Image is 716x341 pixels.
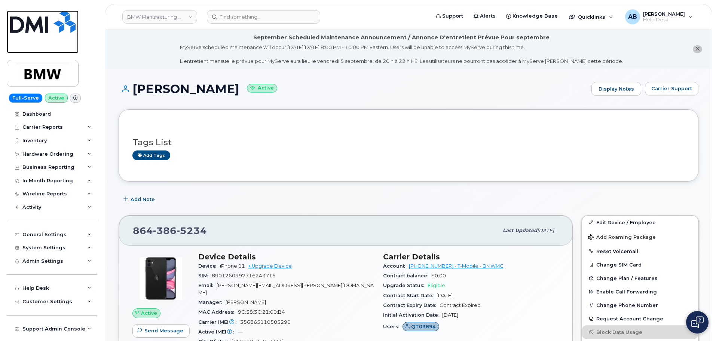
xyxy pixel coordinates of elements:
span: Contract balance [383,273,431,278]
button: Add Note [119,193,161,206]
button: close notification [693,45,702,53]
span: Account [383,263,409,269]
button: Reset Voicemail [582,244,698,258]
button: Change Plan / Features [582,271,698,285]
div: September Scheduled Maintenance Announcement / Annonce D'entretient Prévue Pour septembre [253,34,550,42]
span: Device [198,263,220,269]
span: iPhone 11 [220,263,245,269]
span: Eligible [428,283,445,288]
span: — [238,329,243,335]
span: Send Message [144,327,183,334]
span: [DATE] [537,228,554,233]
span: Last updated [503,228,537,233]
a: Add tags [132,150,170,160]
span: Manager [198,299,226,305]
span: Users [383,324,403,329]
span: 9C:58:3C:21:00:B4 [238,309,285,315]
span: Enable Call Forwarding [596,289,657,295]
button: Change SIM Card [582,258,698,271]
span: Email [198,283,217,288]
button: Carrier Support [645,82,698,95]
span: 8901260997716243715 [212,273,276,278]
span: Carrier IMEI [198,319,240,325]
button: Send Message [132,324,190,338]
h3: Tags List [132,138,685,147]
div: MyServe scheduled maintenance will occur [DATE][DATE] 8:00 PM - 10:00 PM Eastern. Users will be u... [180,44,623,65]
a: Display Notes [591,82,641,96]
button: Enable Call Forwarding [582,285,698,298]
span: Change Plan / Features [596,275,658,281]
h3: Device Details [198,252,374,261]
img: Open chat [691,316,704,328]
span: $0.00 [431,273,446,278]
a: Edit Device / Employee [582,216,698,229]
span: Contract Expiry Date [383,302,440,308]
h3: Carrier Details [383,252,559,261]
span: MAC Address [198,309,238,315]
span: [DATE] [442,312,458,318]
button: Change Phone Number [582,298,698,312]
span: [PERSON_NAME] [226,299,266,305]
span: 356865110505290 [240,319,291,325]
a: + Upgrade Device [248,263,292,269]
span: 864 [133,225,207,236]
button: Block Data Usage [582,325,698,339]
small: Active [247,84,277,92]
span: Add Note [131,196,155,203]
span: Add Roaming Package [588,234,656,241]
a: QT03894 [403,324,439,329]
span: Upgrade Status [383,283,428,288]
span: Initial Activation Date [383,312,442,318]
span: QT03894 [411,323,436,330]
span: [DATE] [437,293,453,298]
button: Request Account Change [582,312,698,325]
span: 386 [153,225,177,236]
span: Active IMEI [198,329,238,335]
span: Active [141,310,157,317]
button: Add Roaming Package [582,229,698,244]
span: 5234 [177,225,207,236]
h1: [PERSON_NAME] [119,82,588,95]
img: iPhone_11.jpg [138,256,183,301]
span: SIM [198,273,212,278]
a: [PHONE_NUMBER] - T-Mobile - BMWMC [409,263,504,269]
span: Contract Start Date [383,293,437,298]
span: Contract Expired [440,302,481,308]
span: Carrier Support [651,85,692,92]
span: [PERSON_NAME][EMAIL_ADDRESS][PERSON_NAME][DOMAIN_NAME] [198,283,374,295]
